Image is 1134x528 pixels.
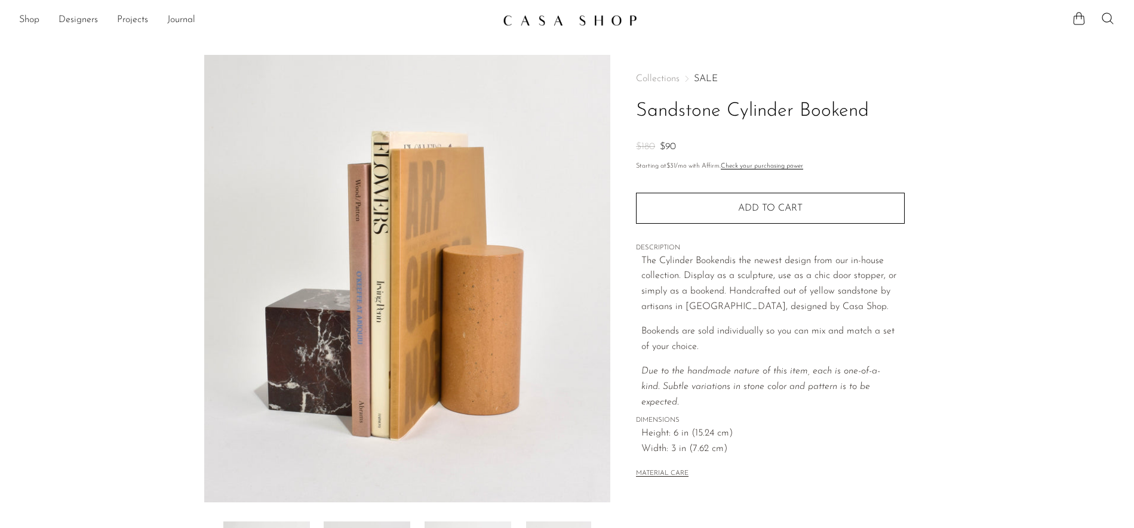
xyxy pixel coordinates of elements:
a: Projects [117,13,148,28]
a: Designers [59,13,98,28]
span: Height: 6 in (15.24 cm) [641,426,905,441]
span: is the newest design from our in-house collection [641,256,884,281]
span: DESCRIPTION [636,243,905,254]
p: Starting at /mo with Affirm. [636,161,905,172]
span: Collections [636,74,680,84]
h1: Sandstone Cylinder Bookend [636,96,905,126]
a: Journal [167,13,195,28]
a: SALE [694,74,718,84]
i: Due to the handmade nature of this item, each is one-of-a-kind. S [641,366,880,406]
em: ubtle variations in stone color and pattern is to be expected. [641,382,870,407]
p: Bookends are sold individually so you can mix and match a set of your choice. [641,324,905,354]
ul: NEW HEADER MENU [19,10,493,30]
p: The Cylinder Bookend . Display as a sculpture, use as a chic door stopper, or simply as a bookend... [641,254,905,314]
a: Shop [19,13,39,28]
button: MATERIAL CARE [636,470,689,478]
span: $90 [660,142,676,152]
a: Check your purchasing power - Learn more about Affirm Financing (opens in modal) [721,163,803,169]
nav: Desktop navigation [19,10,493,30]
img: Sandstone Cylinder Bookend [204,55,611,502]
nav: Breadcrumbs [636,74,905,84]
span: Width: 3 in (7.62 cm) [641,441,905,457]
span: DIMENSIONS [636,415,905,426]
span: $180 [636,142,655,152]
button: Add to cart [636,193,905,224]
span: Add to cart [738,203,803,214]
span: $31 [666,163,675,169]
